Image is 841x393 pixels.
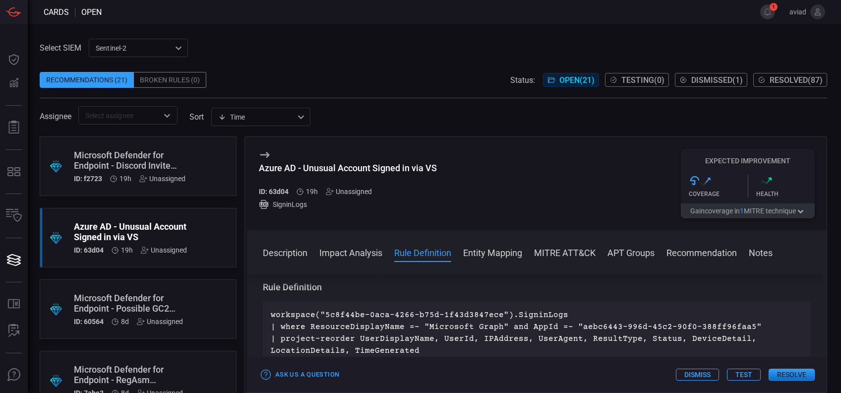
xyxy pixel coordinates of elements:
button: Dashboard [2,48,26,71]
h5: ID: 60564 [74,318,104,326]
div: Microsoft Defender for Endpoint - Possible GC2 Activity [74,293,183,314]
button: Open [160,109,174,123]
button: Notes [749,246,773,258]
label: Select SIEM [40,43,81,53]
button: Testing(0) [605,73,669,87]
button: Cards [2,248,26,272]
h5: Expected Improvement [681,157,815,165]
div: Unassigned [326,188,372,196]
button: Rule Catalog [2,292,26,316]
button: Resolved(87) [753,73,827,87]
div: Unassigned [137,318,183,326]
button: Entity Mapping [463,246,522,258]
div: Broken Rules (0) [134,72,206,88]
h5: ID: 63d04 [74,246,104,254]
button: Impact Analysis [319,246,382,258]
button: Inventory [2,204,26,228]
span: aviad [779,8,806,16]
button: ALERT ANALYSIS [2,319,26,343]
div: Health [756,191,815,197]
p: sentinel-2 [96,43,172,53]
button: Rule Definition [394,246,451,258]
span: Aug 11, 2025 3:44 PM [120,175,131,183]
button: 1 [760,4,775,19]
div: Recommendations (21) [40,72,134,88]
label: sort [189,112,204,122]
div: Coverage [689,191,748,197]
button: APT Groups [607,246,655,258]
span: Assignee [40,112,71,121]
button: Gaincoverage in1MITRE technique [681,203,815,218]
div: Microsoft Defender for Endpoint - RegAsm Executed without Parameters [74,364,183,385]
button: Dismissed(1) [675,73,747,87]
button: Ask Us a Question [259,367,342,383]
button: Detections [2,71,26,95]
span: Aug 04, 2025 1:49 PM [121,318,129,326]
div: Azure AD - Unusual Account Signed in via VS [259,163,437,173]
span: Dismissed ( 1 ) [691,75,743,85]
h5: ID: 63d04 [259,188,289,196]
h5: ID: f2723 [74,175,102,183]
button: Dismiss [676,369,719,381]
button: Test [727,369,761,381]
span: 1 [770,3,778,11]
span: Aug 11, 2025 3:44 PM [306,188,318,196]
p: workspace("5c8f44be-0aca-4266-b75d-1f43d3847ece").SigninLogs | where ResourceDisplayName =~ "Micr... [271,309,803,357]
span: Aug 11, 2025 3:44 PM [121,246,133,254]
button: MITRE ATT&CK [534,246,596,258]
span: Resolved ( 87 ) [770,75,823,85]
div: Microsoft Defender for Endpoint - Discord Invite Opened [74,150,185,171]
button: Ask Us A Question [2,363,26,387]
button: MITRE - Detection Posture [2,160,26,184]
span: Status: [510,75,535,85]
span: Cards [44,7,69,17]
div: Azure AD - Unusual Account Signed in via VS [74,221,187,242]
input: Select assignee [81,109,158,122]
button: Resolve [769,369,815,381]
button: Reports [2,116,26,139]
div: Unassigned [141,246,187,254]
span: Testing ( 0 ) [621,75,664,85]
div: Time [218,112,295,122]
button: Recommendation [666,246,737,258]
button: Description [263,246,307,258]
span: open [81,7,102,17]
div: Unassigned [139,175,185,183]
span: Open ( 21 ) [559,75,595,85]
span: 1 [740,207,744,215]
button: Open(21) [543,73,599,87]
div: SigninLogs [259,199,437,209]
